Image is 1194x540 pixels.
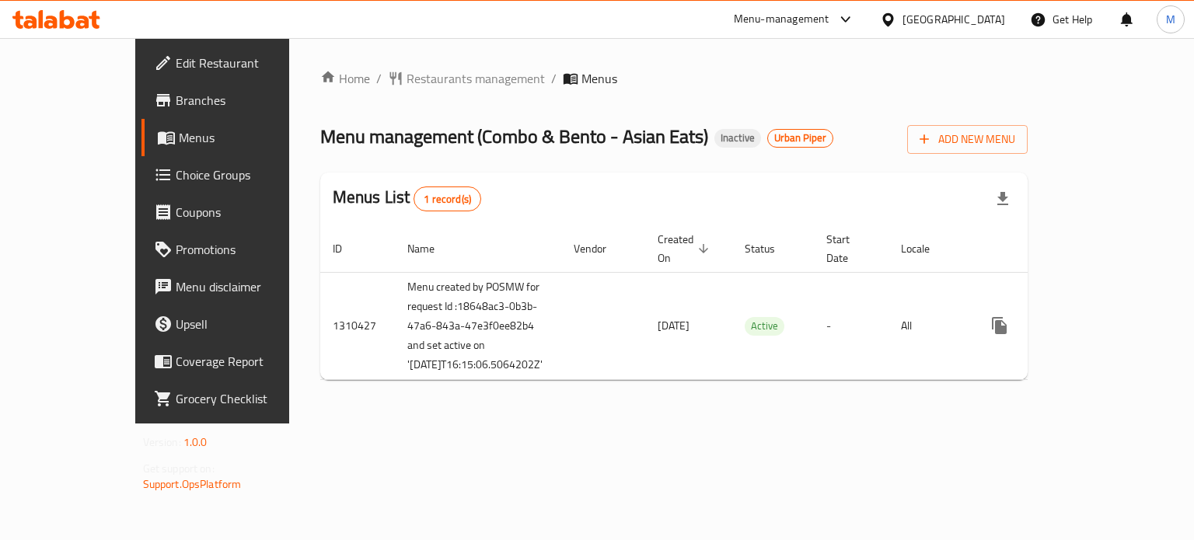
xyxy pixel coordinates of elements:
[581,69,617,88] span: Menus
[176,203,323,221] span: Coupons
[141,44,335,82] a: Edit Restaurant
[176,315,323,333] span: Upsell
[889,272,969,379] td: All
[176,277,323,296] span: Menu disclaimer
[981,307,1018,344] button: more
[734,10,829,29] div: Menu-management
[1018,307,1056,344] button: Change Status
[901,239,950,258] span: Locale
[141,268,335,305] a: Menu disclaimer
[414,186,481,211] div: Total records count
[745,317,784,336] div: Active
[920,130,1015,149] span: Add New Menu
[143,432,181,452] span: Version:
[176,54,323,72] span: Edit Restaurant
[658,315,690,336] span: [DATE]
[902,11,1005,28] div: [GEOGRAPHIC_DATA]
[141,343,335,380] a: Coverage Report
[320,272,395,379] td: 1310427
[984,180,1021,218] div: Export file
[714,131,761,145] span: Inactive
[141,156,335,193] a: Choice Groups
[320,69,1028,88] nav: breadcrumb
[320,69,370,88] a: Home
[1166,11,1175,28] span: M
[395,272,561,379] td: Menu created by POSMW for request Id :18648ac3-0b3b-47a6-843a-47e3f0ee82b4 and set active on '[DA...
[745,239,795,258] span: Status
[141,82,335,119] a: Branches
[969,225,1143,273] th: Actions
[768,131,833,145] span: Urban Piper
[176,240,323,259] span: Promotions
[551,69,557,88] li: /
[183,432,208,452] span: 1.0.0
[320,225,1143,380] table: enhanced table
[179,128,323,147] span: Menus
[176,352,323,371] span: Coverage Report
[574,239,627,258] span: Vendor
[176,389,323,408] span: Grocery Checklist
[176,165,323,184] span: Choice Groups
[143,458,215,479] span: Get support on:
[333,239,362,258] span: ID
[176,91,323,110] span: Branches
[658,230,714,267] span: Created On
[414,192,480,207] span: 1 record(s)
[320,119,708,154] span: Menu management ( Combo & Bento - Asian Eats )
[907,125,1028,154] button: Add New Menu
[333,186,481,211] h2: Menus List
[814,272,889,379] td: -
[141,305,335,343] a: Upsell
[141,231,335,268] a: Promotions
[141,380,335,417] a: Grocery Checklist
[143,474,242,494] a: Support.OpsPlatform
[714,129,761,148] div: Inactive
[376,69,382,88] li: /
[388,69,545,88] a: Restaurants management
[141,119,335,156] a: Menus
[407,69,545,88] span: Restaurants management
[141,193,335,231] a: Coupons
[745,317,784,335] span: Active
[407,239,455,258] span: Name
[826,230,870,267] span: Start Date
